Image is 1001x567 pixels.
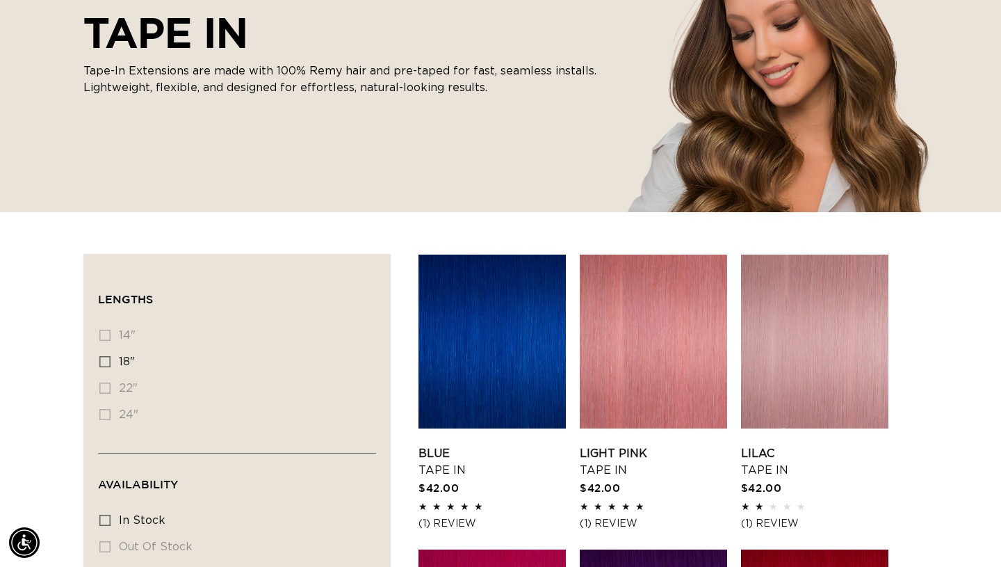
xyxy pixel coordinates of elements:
[741,445,888,479] a: Lilac Tape In
[98,478,178,490] span: Availability
[9,527,40,558] div: Accessibility Menu
[931,500,1001,567] iframe: Chat Widget
[580,445,727,479] a: Light Pink Tape In
[119,356,135,367] span: 18"
[83,63,612,96] p: Tape-In Extensions are made with 100% Remy hair and pre-taped for fast, seamless installs. Lightw...
[83,8,612,57] h2: TAPE IN
[418,445,566,479] a: Blue Tape In
[119,515,165,526] span: In stock
[98,269,376,319] summary: Lengths (0 selected)
[98,454,376,504] summary: Availability (0 selected)
[98,293,153,305] span: Lengths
